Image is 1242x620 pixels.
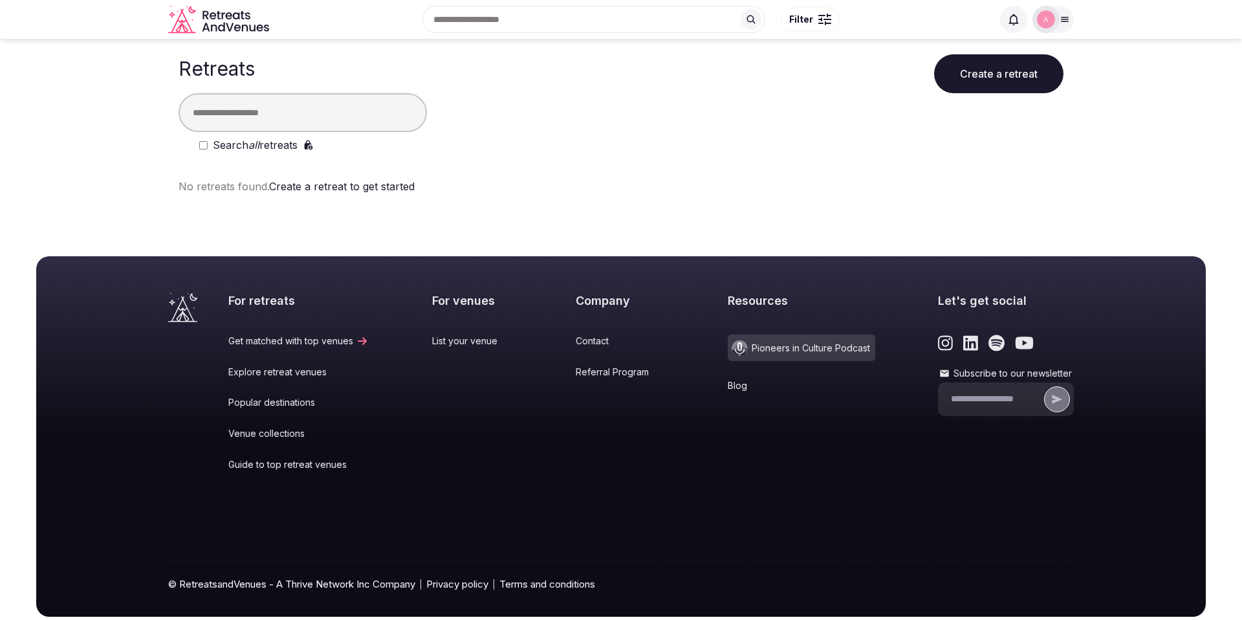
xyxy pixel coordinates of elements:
[576,366,664,379] a: Referral Program
[168,5,272,34] svg: Retreats and Venues company logo
[228,427,369,440] a: Venue collections
[1015,335,1034,351] a: Link to the retreats and venues Youtube page
[432,335,513,348] a: List your venue
[179,179,1063,194] div: No retreats found.
[789,13,813,26] span: Filter
[576,335,664,348] a: Contact
[228,458,369,471] a: Guide to top retreat venues
[168,5,272,34] a: Visit the homepage
[228,396,369,409] a: Popular destinations
[963,335,978,351] a: Link to the retreats and venues LinkedIn page
[426,577,488,591] a: Privacy policy
[988,335,1005,351] a: Link to the retreats and venues Spotify page
[576,293,664,309] h2: Company
[228,366,369,379] a: Explore retreat venues
[728,379,875,392] a: Blog
[168,293,197,322] a: Visit the homepage
[938,367,1074,380] label: Subscribe to our newsletter
[934,54,1063,93] button: Create a retreat
[248,138,259,151] em: all
[269,180,415,193] span: Create a retreat to get started
[781,7,840,32] button: Filter
[499,577,595,591] a: Terms and conditions
[168,562,1074,617] div: © RetreatsandVenues - A Thrive Network Inc Company
[728,293,875,309] h2: Resources
[213,137,298,153] label: Search retreats
[228,293,369,309] h2: For retreats
[179,57,255,80] h1: Retreats
[938,293,1074,309] h2: Let's get social
[432,293,513,309] h2: For venues
[938,335,953,351] a: Link to the retreats and venues Instagram page
[728,335,875,361] a: Pioneers in Culture Podcast
[228,335,369,348] a: Get matched with top venues
[1037,10,1055,28] img: Alejandro Admin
